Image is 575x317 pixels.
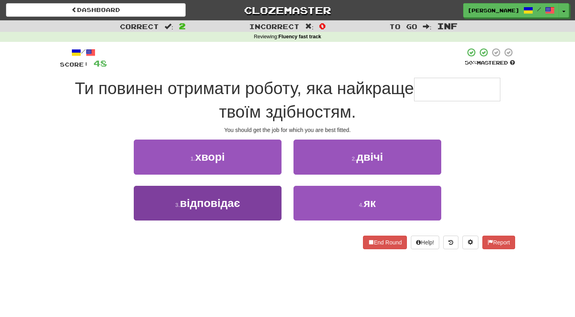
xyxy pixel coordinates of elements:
[482,236,515,249] button: Report
[60,126,515,134] div: You should get the job for which you are best fitted.
[411,236,439,249] button: Help!
[120,22,159,30] span: Correct
[165,23,173,30] span: :
[195,151,225,163] span: хворі
[356,151,383,163] span: двічі
[249,22,299,30] span: Incorrect
[423,23,432,30] span: :
[134,140,282,174] button: 1.хворі
[437,21,458,31] span: Inf
[352,156,357,162] small: 2 .
[364,197,376,209] span: як
[293,186,441,221] button: 4.як
[443,236,458,249] button: Round history (alt+y)
[359,202,364,208] small: 4 .
[537,6,541,12] span: /
[179,21,186,31] span: 2
[198,3,377,17] a: Clozemaster
[465,59,515,67] div: Mastered
[319,21,326,31] span: 0
[468,7,519,14] span: [PERSON_NAME]
[363,236,407,249] button: End Round
[293,140,441,174] button: 2.двічі
[190,156,195,162] small: 1 .
[389,22,417,30] span: To go
[75,79,414,98] span: Ти повинен отримати роботу, яка найкраще
[134,186,282,221] button: 3.відповідає
[60,47,107,57] div: /
[180,197,240,209] span: відповідає
[305,23,314,30] span: :
[6,3,186,17] a: Dashboard
[463,3,559,18] a: [PERSON_NAME] /
[219,102,356,121] span: твоїм здібностям.
[93,58,107,68] span: 48
[278,34,321,39] strong: Fluency fast track
[175,202,180,208] small: 3 .
[465,59,477,66] span: 50 %
[60,61,89,68] span: Score:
